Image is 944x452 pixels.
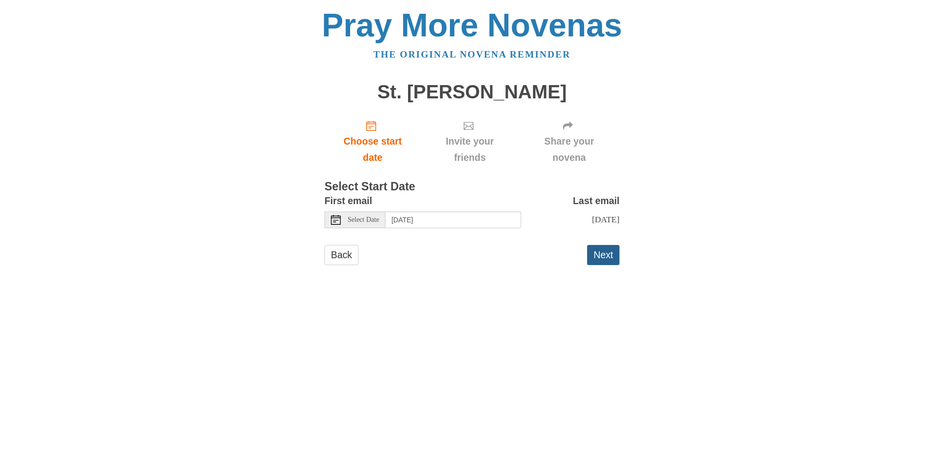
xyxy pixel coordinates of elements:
[431,133,509,166] span: Invite your friends
[587,245,619,265] button: Next
[334,133,411,166] span: Choose start date
[324,245,358,265] a: Back
[324,193,372,209] label: First email
[324,181,619,193] h3: Select Start Date
[322,7,622,43] a: Pray More Novenas
[573,193,619,209] label: Last email
[324,112,421,171] a: Choose start date
[519,112,619,171] div: Click "Next" to confirm your start date first.
[421,112,519,171] div: Click "Next" to confirm your start date first.
[529,133,610,166] span: Share your novena
[592,214,619,224] span: [DATE]
[374,49,571,60] a: The original novena reminder
[324,82,619,103] h1: St. [PERSON_NAME]
[348,216,379,223] span: Select Date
